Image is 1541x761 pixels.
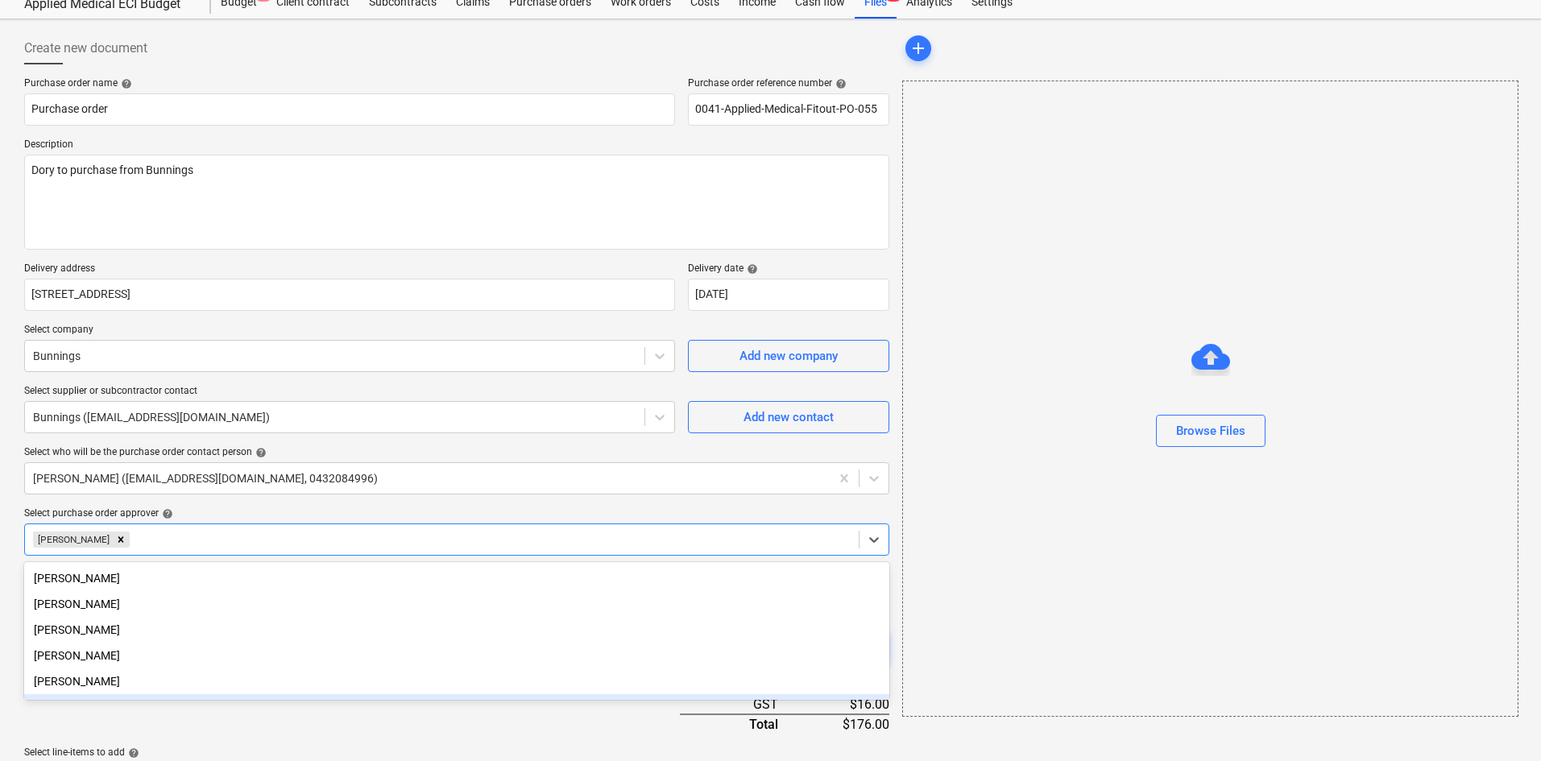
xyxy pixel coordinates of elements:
[24,694,889,720] div: [PERSON_NAME]
[24,643,889,668] div: Sean Keane
[252,447,267,458] span: help
[24,93,675,126] input: Document name
[24,617,889,643] div: [PERSON_NAME]
[24,139,889,155] p: Description
[688,401,889,433] button: Add new contact
[24,263,675,279] p: Delivery address
[688,263,889,275] div: Delivery date
[909,39,928,58] span: add
[688,340,889,372] button: Add new company
[125,747,139,759] span: help
[688,279,889,311] input: Delivery date not specified
[1176,420,1245,441] div: Browse Files
[24,565,889,591] div: [PERSON_NAME]
[24,643,889,668] div: [PERSON_NAME]
[804,694,889,714] div: $16.00
[24,591,889,617] div: John Keane
[24,77,675,90] div: Purchase order name
[159,508,173,519] span: help
[24,617,889,643] div: Jason Escobar
[24,565,889,591] div: Tejas Pawar
[680,714,804,734] div: Total
[24,446,889,459] div: Select who will be the purchase order contact person
[1460,684,1541,761] iframe: Chat Widget
[832,78,847,89] span: help
[24,668,889,694] div: Kalin Olive
[739,345,838,366] div: Add new company
[688,93,889,126] input: Order number
[902,81,1518,717] div: Browse Files
[24,39,147,58] span: Create new document
[112,531,130,548] div: Remove Rowan MacDonald
[24,747,675,759] div: Select line-items to add
[688,77,889,90] div: Purchase order reference number
[24,279,675,311] input: Delivery address
[118,78,132,89] span: help
[24,155,889,250] textarea: Dory to purchase from Bunnings
[680,694,804,714] div: GST
[744,407,834,428] div: Add new contact
[24,668,889,694] div: [PERSON_NAME]
[744,263,758,275] span: help
[804,714,889,734] div: $176.00
[24,324,675,340] p: Select company
[1156,415,1266,447] button: Browse Files
[24,694,889,720] div: Geoff Morley
[33,531,112,548] div: [PERSON_NAME]
[24,385,675,401] p: Select supplier or subcontractor contact
[24,507,889,520] div: Select purchase order approver
[24,591,889,617] div: [PERSON_NAME]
